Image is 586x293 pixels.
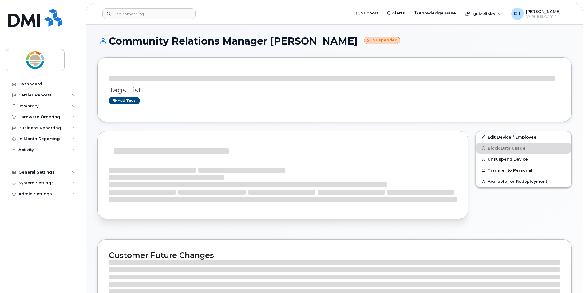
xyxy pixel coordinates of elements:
[476,176,571,187] button: Available for Redeployment
[476,143,571,154] button: Block Data Usage
[109,97,140,104] a: Add tags
[364,37,400,44] small: Suspended
[476,154,571,165] button: Unsuspend Device
[97,36,572,46] h1: Community Relations Manager [PERSON_NAME]
[488,157,528,162] span: Unsuspend Device
[476,165,571,176] button: Transfer to Personal
[109,251,560,260] h2: Customer Future Changes
[476,131,571,143] a: Edit Device / Employee
[488,179,547,184] span: Available for Redeployment
[109,86,560,94] h3: Tags List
